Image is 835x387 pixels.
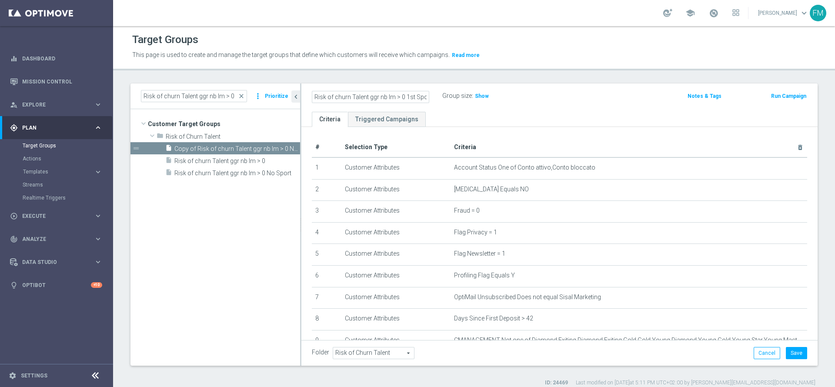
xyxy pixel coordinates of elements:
[341,222,451,244] td: Customer Attributes
[454,250,505,257] span: Flag Newsletter = 1
[23,194,90,201] a: Realtime Triggers
[23,152,112,165] div: Actions
[165,144,172,154] i: insert_drive_file
[141,90,247,102] input: Quick find group or folder
[786,347,807,359] button: Save
[174,157,300,165] span: Risk of churn Talent ggr nb lm &gt; 0
[94,168,102,176] i: keyboard_arrow_right
[341,244,451,266] td: Customer Attributes
[341,309,451,330] td: Customer Attributes
[10,55,103,62] button: equalizer Dashboard
[22,125,94,130] span: Plan
[23,191,112,204] div: Realtime Triggers
[10,124,94,132] div: Plan
[454,315,533,322] span: Days Since First Deposit > 42
[94,212,102,220] i: keyboard_arrow_right
[312,157,341,179] td: 1
[165,169,172,179] i: insert_drive_file
[312,137,341,157] th: #
[132,51,450,58] span: This page is used to create and manage the target groups that define which customers will receive...
[312,330,341,352] td: 9
[341,179,451,201] td: Customer Attributes
[10,47,102,70] div: Dashboard
[10,213,103,220] div: play_circle_outline Execute keyboard_arrow_right
[22,274,91,297] a: Optibot
[10,235,18,243] i: track_changes
[10,281,18,289] i: lightbulb
[10,259,103,266] div: Data Studio keyboard_arrow_right
[312,287,341,309] td: 7
[23,142,90,149] a: Target Groups
[312,201,341,223] td: 3
[442,92,472,100] label: Group size
[21,373,47,378] a: Settings
[91,282,102,288] div: +10
[348,112,426,127] a: Triggered Campaigns
[312,91,429,103] input: Enter a name for this target group
[312,265,341,287] td: 6
[254,90,262,102] i: more_vert
[312,179,341,201] td: 2
[10,101,18,109] i: person_search
[475,93,489,99] span: Show
[10,124,18,132] i: gps_fixed
[10,55,18,63] i: equalizer
[23,139,112,152] div: Target Groups
[238,93,245,100] span: close
[799,8,809,18] span: keyboard_arrow_down
[157,132,164,142] i: folder
[22,70,102,93] a: Mission Control
[22,260,94,265] span: Data Studio
[312,309,341,330] td: 8
[10,101,94,109] div: Explore
[770,91,807,101] button: Run Campaign
[10,70,102,93] div: Mission Control
[312,112,348,127] a: Criteria
[10,236,103,243] button: track_changes Analyze keyboard_arrow_right
[451,50,481,60] button: Read more
[22,237,94,242] span: Analyze
[312,222,341,244] td: 4
[687,91,722,101] button: Notes & Tags
[22,47,102,70] a: Dashboard
[22,214,94,219] span: Execute
[312,349,329,356] label: Folder
[23,165,112,178] div: Templates
[94,123,102,132] i: keyboard_arrow_right
[291,90,300,103] button: chevron_left
[454,337,804,344] span: CMANAGEMENT Not one of Diamond,Exiting Diamond,Exiting Gold,Gold,Young Diamond,Young Gold,Young S...
[341,137,451,157] th: Selection Type
[264,90,290,102] button: Prioritize
[341,265,451,287] td: Customer Attributes
[10,101,103,108] div: person_search Explore keyboard_arrow_right
[341,201,451,223] td: Customer Attributes
[10,124,103,131] button: gps_fixed Plan keyboard_arrow_right
[9,372,17,380] i: settings
[10,78,103,85] div: Mission Control
[341,157,451,179] td: Customer Attributes
[312,244,341,266] td: 5
[23,168,103,175] button: Templates keyboard_arrow_right
[454,186,529,193] span: [MEDICAL_DATA] Equals NO
[94,258,102,266] i: keyboard_arrow_right
[165,157,172,167] i: insert_drive_file
[10,282,103,289] button: lightbulb Optibot +10
[454,229,497,236] span: Flag Privacy = 1
[23,169,85,174] span: Templates
[757,7,810,20] a: [PERSON_NAME]keyboard_arrow_down
[148,118,300,130] span: Customer Target Groups
[166,133,300,140] span: Risk of Churn Talent
[174,145,300,153] span: Copy of Risk of churn Talent ggr nb lm &gt; 0 No Sport
[94,235,102,243] i: keyboard_arrow_right
[685,8,695,18] span: school
[454,143,476,150] span: Criteria
[341,330,451,352] td: Customer Attributes
[23,155,90,162] a: Actions
[132,33,198,46] h1: Target Groups
[454,207,480,214] span: Fraud = 0
[576,379,815,387] label: Last modified on [DATE] at 5:11 PM UTC+02:00 by [PERSON_NAME][EMAIL_ADDRESS][DOMAIN_NAME]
